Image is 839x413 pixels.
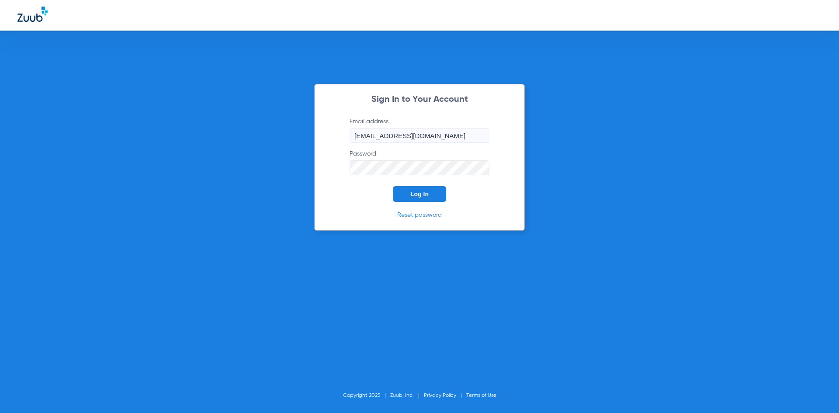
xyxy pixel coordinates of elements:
[393,186,446,202] button: Log In
[17,7,48,22] img: Zuub Logo
[397,212,442,218] a: Reset password
[336,95,503,104] h2: Sign In to Your Account
[424,393,456,398] a: Privacy Policy
[390,391,424,400] li: Zuub, Inc.
[350,149,489,175] label: Password
[350,117,489,143] label: Email address
[466,393,496,398] a: Terms of Use
[350,128,489,143] input: Email address
[410,191,429,198] span: Log In
[350,160,489,175] input: Password
[343,391,390,400] li: Copyright 2025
